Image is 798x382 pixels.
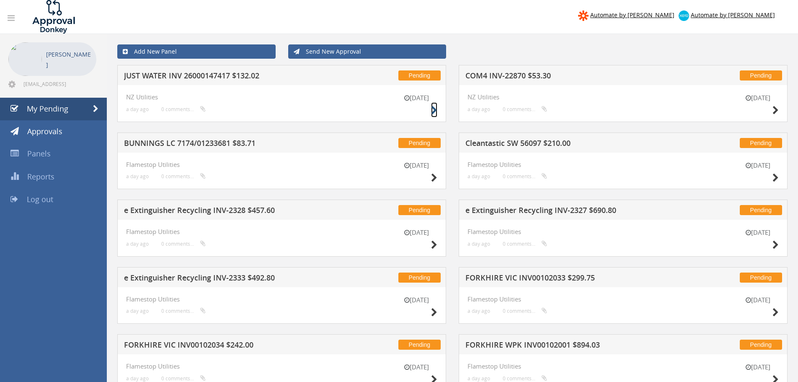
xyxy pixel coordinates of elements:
[124,341,345,351] h5: FORKHIRE VIC INV00102034 $242.00
[395,296,437,304] small: [DATE]
[161,173,206,179] small: 0 comments...
[126,308,149,314] small: a day ago
[161,241,206,247] small: 0 comments...
[27,172,54,182] span: Reports
[161,308,206,314] small: 0 comments...
[161,375,206,382] small: 0 comments...
[467,173,490,179] small: a day ago
[126,228,437,235] h4: Flamestop Utilities
[398,340,441,350] span: Pending
[126,94,437,101] h4: NZ Utilities
[503,173,547,179] small: 0 comments...
[467,106,490,112] small: a day ago
[503,106,547,112] small: 0 comments...
[737,363,779,372] small: [DATE]
[395,363,437,372] small: [DATE]
[398,205,441,215] span: Pending
[737,228,779,237] small: [DATE]
[27,126,62,136] span: Approvals
[117,44,276,59] a: Add New Panel
[126,106,149,112] small: a day ago
[465,139,686,150] h5: Cleantastic SW 56097 $210.00
[27,104,68,114] span: My Pending
[27,148,51,159] span: Panels
[740,205,782,215] span: Pending
[590,11,674,19] span: Automate by [PERSON_NAME]
[737,296,779,304] small: [DATE]
[578,10,589,21] img: zapier-logomark.png
[161,106,206,112] small: 0 comments...
[395,161,437,170] small: [DATE]
[465,72,686,82] h5: COM4 INV-22870 $53.30
[740,138,782,148] span: Pending
[740,273,782,283] span: Pending
[737,161,779,170] small: [DATE]
[395,228,437,237] small: [DATE]
[467,241,490,247] small: a day ago
[740,70,782,81] span: Pending
[679,10,689,21] img: xero-logo.png
[124,274,345,284] h5: e Extinguisher Recycling INV-2333 $492.80
[737,94,779,102] small: [DATE]
[467,296,779,303] h4: Flamestop Utilities
[46,49,92,70] p: [PERSON_NAME]
[126,375,149,382] small: a day ago
[126,241,149,247] small: a day ago
[288,44,447,59] a: Send New Approval
[503,375,547,382] small: 0 comments...
[465,206,686,217] h5: e Extinguisher Recycling INV-2327 $690.80
[740,340,782,350] span: Pending
[467,363,779,370] h4: Flamestop Utilities
[126,296,437,303] h4: Flamestop Utilities
[126,161,437,168] h4: Flamestop Utilities
[27,194,53,204] span: Log out
[124,72,345,82] h5: JUST WATER INV 26000147417 $132.02
[503,241,547,247] small: 0 comments...
[467,228,779,235] h4: Flamestop Utilities
[126,363,437,370] h4: Flamestop Utilities
[691,11,775,19] span: Automate by [PERSON_NAME]
[467,375,490,382] small: a day ago
[467,161,779,168] h4: Flamestop Utilities
[398,273,441,283] span: Pending
[398,138,441,148] span: Pending
[465,274,686,284] h5: FORKHIRE VIC INV00102033 $299.75
[398,70,441,81] span: Pending
[124,206,345,217] h5: e Extinguisher Recycling INV-2328 $457.60
[503,308,547,314] small: 0 comments...
[467,308,490,314] small: a day ago
[126,173,149,179] small: a day ago
[465,341,686,351] h5: FORKHIRE WPK INV00102001 $894.03
[467,94,779,101] h4: NZ Utilities
[23,81,95,87] span: [EMAIL_ADDRESS][DOMAIN_NAME]
[395,94,437,102] small: [DATE]
[124,139,345,150] h5: BUNNINGS LC 7174/01233681 $83.71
